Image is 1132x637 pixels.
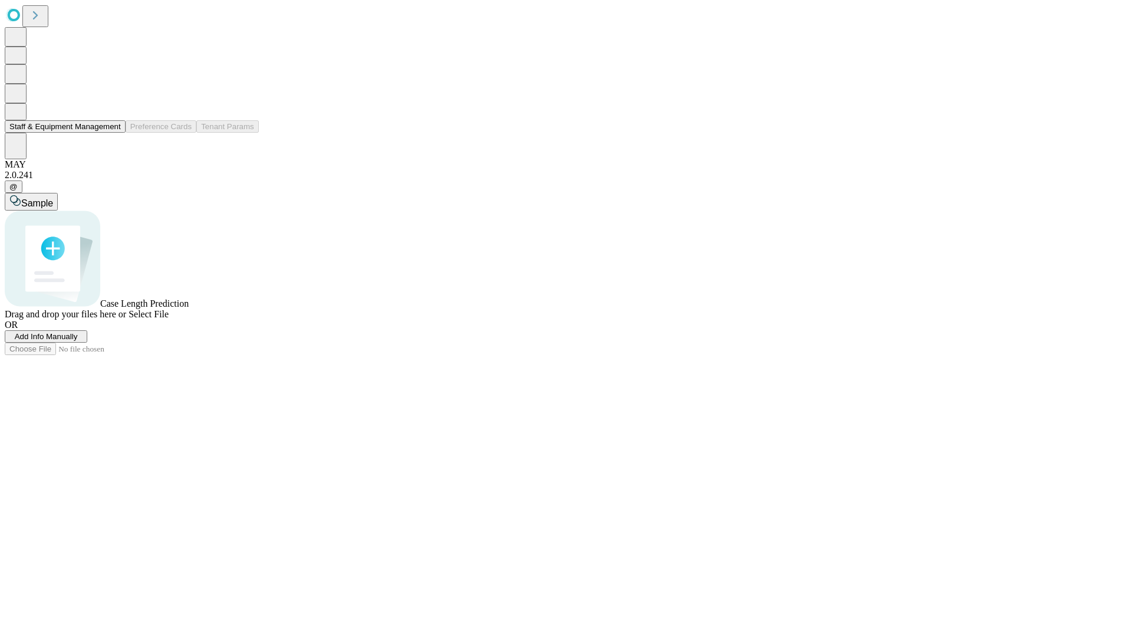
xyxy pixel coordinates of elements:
span: Case Length Prediction [100,298,189,308]
button: Sample [5,193,58,211]
button: @ [5,180,22,193]
span: Add Info Manually [15,332,78,341]
span: Sample [21,198,53,208]
div: 2.0.241 [5,170,1127,180]
span: Drag and drop your files here or [5,309,126,319]
span: @ [9,182,18,191]
button: Staff & Equipment Management [5,120,126,133]
button: Preference Cards [126,120,196,133]
button: Add Info Manually [5,330,87,343]
span: OR [5,320,18,330]
span: Select File [129,309,169,319]
div: MAY [5,159,1127,170]
button: Tenant Params [196,120,259,133]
